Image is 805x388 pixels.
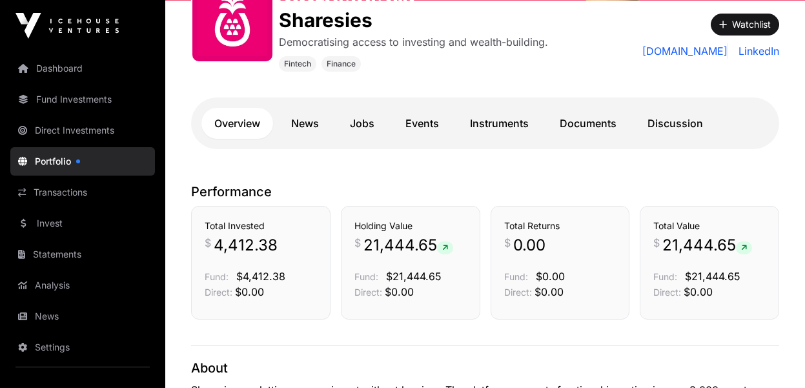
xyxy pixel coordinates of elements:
[386,270,442,283] span: $21,444.65
[10,85,155,114] a: Fund Investments
[201,108,273,139] a: Overview
[191,183,779,201] p: Performance
[10,178,155,207] a: Transactions
[284,59,311,69] span: Fintech
[205,271,229,282] span: Fund:
[684,285,713,298] span: $0.00
[653,235,660,250] span: $
[205,220,317,232] h3: Total Invested
[363,235,453,256] span: 21,444.65
[642,43,728,59] a: [DOMAIN_NAME]
[733,43,779,59] a: LinkedIn
[15,13,119,39] img: Icehouse Ventures Logo
[191,359,779,377] p: About
[653,220,766,232] h3: Total Value
[740,326,805,388] iframe: Chat Widget
[214,235,278,256] span: 4,412.38
[327,59,356,69] span: Finance
[653,287,681,298] span: Direct:
[354,271,378,282] span: Fund:
[685,270,740,283] span: $21,444.65
[354,220,467,232] h3: Holding Value
[635,108,716,139] a: Discussion
[10,116,155,145] a: Direct Investments
[536,270,565,283] span: $0.00
[10,209,155,238] a: Invest
[205,287,232,298] span: Direct:
[10,240,155,269] a: Statements
[504,235,511,250] span: $
[653,271,677,282] span: Fund:
[10,271,155,300] a: Analysis
[547,108,629,139] a: Documents
[504,271,528,282] span: Fund:
[385,285,414,298] span: $0.00
[711,14,779,36] button: Watchlist
[279,34,548,50] p: Democratising access to investing and wealth-building.
[504,220,616,232] h3: Total Returns
[278,108,332,139] a: News
[513,235,545,256] span: 0.00
[354,235,361,250] span: $
[662,235,752,256] span: 21,444.65
[236,270,285,283] span: $4,412.38
[10,302,155,331] a: News
[535,285,564,298] span: $0.00
[235,285,264,298] span: $0.00
[10,54,155,83] a: Dashboard
[279,8,548,32] h1: Sharesies
[201,108,769,139] nav: Tabs
[504,287,532,298] span: Direct:
[205,235,211,250] span: $
[337,108,387,139] a: Jobs
[392,108,452,139] a: Events
[354,287,382,298] span: Direct:
[10,333,155,362] a: Settings
[10,147,155,176] a: Portfolio
[457,108,542,139] a: Instruments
